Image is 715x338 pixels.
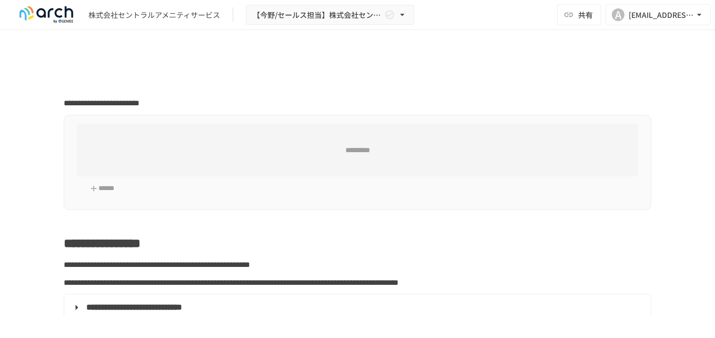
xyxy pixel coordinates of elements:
[629,8,694,22] div: [EMAIL_ADDRESS][DOMAIN_NAME]
[246,5,414,25] button: 【今野/セールス担当】株式会社セントラルアメニティサービス様_初期設定サポート
[612,8,624,21] div: A
[578,9,593,21] span: 共有
[557,4,601,25] button: 共有
[605,4,711,25] button: A[EMAIL_ADDRESS][DOMAIN_NAME]
[88,9,220,21] div: 株式会社セントラルアメニティサービス
[13,6,80,23] img: logo-default@2x-9cf2c760.svg
[253,8,382,22] span: 【今野/セールス担当】株式会社セントラルアメニティサービス様_初期設定サポート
